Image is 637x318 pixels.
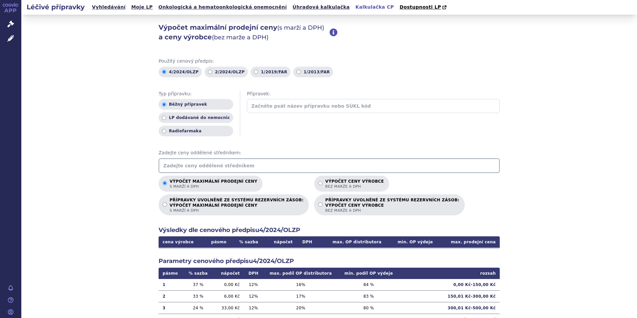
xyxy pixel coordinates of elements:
[170,208,304,213] span: s marží a DPH
[21,2,90,12] h2: Léčivé přípravky
[159,257,500,265] h2: Parametry cenového předpisu 4/2024/OLZP
[325,184,384,189] span: bez marže a DPH
[184,268,213,279] th: % sazba
[247,99,500,113] input: Začněte psát název přípravku nebo SÚKL kód
[338,268,399,279] th: min. podíl OP výdeje
[318,236,385,248] th: max. OP distributora
[325,198,459,213] p: PŘÍPRAVKY UVOLNĚNÉ ZE SYSTÉMU REZERVNÍCH ZÁSOB:
[338,279,399,291] td: 84 %
[437,236,500,248] th: max. prodejní cena
[159,91,233,97] span: Typ přípravku:
[162,129,166,133] input: Radiofarmaka
[159,67,202,77] label: 4/2024/OLZP
[399,279,500,291] td: 0,00 Kč - 150,00 Kč
[159,279,184,291] td: 1
[265,236,297,248] th: nápočet
[233,236,265,248] th: % sazba
[159,126,233,136] label: Radiofarmaka
[163,181,167,185] input: Výpočet maximální prodejní cenys marží a DPH
[170,179,257,189] p: Výpočet maximální prodejní ceny
[338,290,399,302] td: 83 %
[159,112,233,123] label: LP dodávané do nemocnic
[325,179,384,189] p: Výpočet ceny výrobce
[263,268,338,279] th: max. podíl OP distributora
[263,279,338,291] td: 16 %
[213,302,244,314] td: 33,00 Kč
[399,290,500,302] td: 150,01 Kč - 300,00 Kč
[399,302,500,314] td: 300,01 Kč - 500,00 Kč
[159,158,500,173] input: Zadejte ceny oddělené středníkem
[159,150,500,156] span: Zadejte ceny oddělené středníkem:
[291,3,352,12] a: Úhradová kalkulačka
[90,3,128,12] a: Vyhledávání
[277,24,324,31] span: (s marží a DPH)
[399,268,500,279] th: rozsah
[159,58,500,65] span: Použitý cenový předpis:
[385,236,437,248] th: min. OP výdeje
[254,70,258,74] input: 1/2019/FAR
[170,184,257,189] span: s marží a DPH
[293,67,333,77] label: 1/2013/FAR
[244,268,263,279] th: DPH
[263,302,338,314] td: 20 %
[159,302,184,314] td: 3
[244,279,263,291] td: 12 %
[156,3,289,12] a: Onkologická a hematoonkologická onemocnění
[297,70,301,74] input: 1/2013/FAR
[399,4,441,10] span: Dostupnosti LP
[208,70,212,74] input: 2/2024/OLZP
[325,203,459,208] strong: VÝPOČET CENY VÝROBCE
[338,302,399,314] td: 80 %
[213,268,244,279] th: nápočet
[251,67,291,77] label: 1/2019/FAR
[129,3,155,12] a: Moje LP
[184,290,213,302] td: 33 %
[162,116,166,120] input: LP dodávané do nemocnic
[213,290,244,302] td: 6,00 Kč
[205,236,233,248] th: pásmo
[162,102,166,107] input: Běžný přípravek
[159,23,329,42] h2: Výpočet maximální prodejní ceny a ceny výrobce
[297,236,318,248] th: DPH
[397,3,450,12] a: Dostupnosti LP
[212,34,269,41] span: (bez marže a DPH)
[170,198,304,213] p: PŘÍPRAVKY UVOLNĚNÉ ZE SYSTÉMU REZERVNÍCH ZÁSOB:
[263,290,338,302] td: 17 %
[159,236,205,248] th: cena výrobce
[244,290,263,302] td: 12 %
[159,290,184,302] td: 2
[205,67,248,77] label: 2/2024/OLZP
[159,268,184,279] th: pásmo
[163,202,167,207] input: PŘÍPRAVKY UVOLNĚNÉ ZE SYSTÉMU REZERVNÍCH ZÁSOB:VÝPOČET MAXIMÁLNÍ PRODEJNÍ CENYs marží a DPH
[318,181,322,185] input: Výpočet ceny výrobcebez marže a DPH
[318,202,322,207] input: PŘÍPRAVKY UVOLNĚNÉ ZE SYSTÉMU REZERVNÍCH ZÁSOB:VÝPOČET CENY VÝROBCEbez marže a DPH
[325,208,459,213] span: bez marže a DPH
[170,203,304,208] strong: VÝPOČET MAXIMÁLNÍ PRODEJNÍ CENY
[247,91,500,97] span: Přípravek:
[162,70,166,74] input: 4/2024/OLZP
[213,279,244,291] td: 0,00 Kč
[184,302,213,314] td: 24 %
[159,99,233,110] label: Běžný přípravek
[244,302,263,314] td: 12 %
[353,3,396,12] a: Kalkulačka CP
[159,226,500,234] h2: Výsledky dle cenového předpisu 4/2024/OLZP
[184,279,213,291] td: 37 %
